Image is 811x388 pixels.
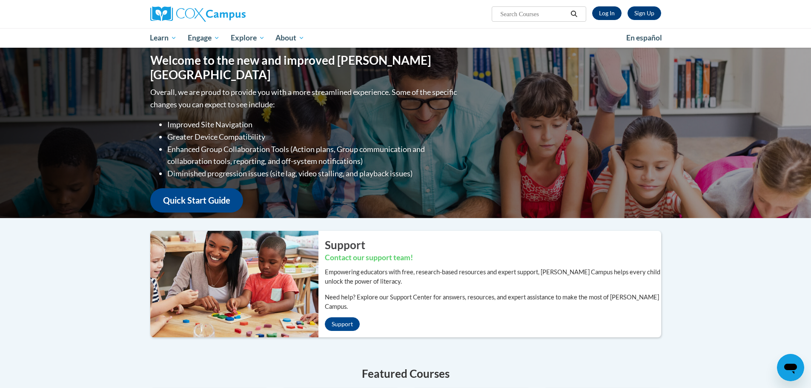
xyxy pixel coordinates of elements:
[182,28,225,48] a: Engage
[325,267,661,286] p: Empowering educators with free, research-based resources and expert support, [PERSON_NAME] Campus...
[167,118,459,131] li: Improved Site Navigation
[188,33,220,43] span: Engage
[325,253,661,263] h3: Contact our support team!
[150,6,246,22] img: Cox Campus
[270,28,310,48] a: About
[150,33,177,43] span: Learn
[325,317,360,331] a: Support
[325,293,661,311] p: Need help? Explore our Support Center for answers, resources, and expert assistance to make the m...
[167,143,459,168] li: Enhanced Group Collaboration Tools (Action plans, Group communication and collaboration tools, re...
[150,188,243,213] a: Quick Start Guide
[167,167,459,180] li: Diminished progression issues (site lag, video stalling, and playback issues)
[325,237,661,253] h2: Support
[499,9,567,19] input: Search Courses
[225,28,270,48] a: Explore
[145,28,183,48] a: Learn
[138,28,674,48] div: Main menu
[167,131,459,143] li: Greater Device Compatibility
[621,29,668,47] a: En español
[777,354,804,381] iframe: Button to launch messaging window
[150,6,312,22] a: Cox Campus
[231,33,265,43] span: Explore
[144,231,318,337] img: ...
[592,6,622,20] a: Log In
[150,86,459,111] p: Overall, we are proud to provide you with a more streamlined experience. Some of the specific cha...
[150,53,459,82] h1: Welcome to the new and improved [PERSON_NAME][GEOGRAPHIC_DATA]
[628,6,661,20] a: Register
[150,365,661,382] h4: Featured Courses
[626,33,662,42] span: En español
[275,33,304,43] span: About
[567,9,580,19] button: Search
